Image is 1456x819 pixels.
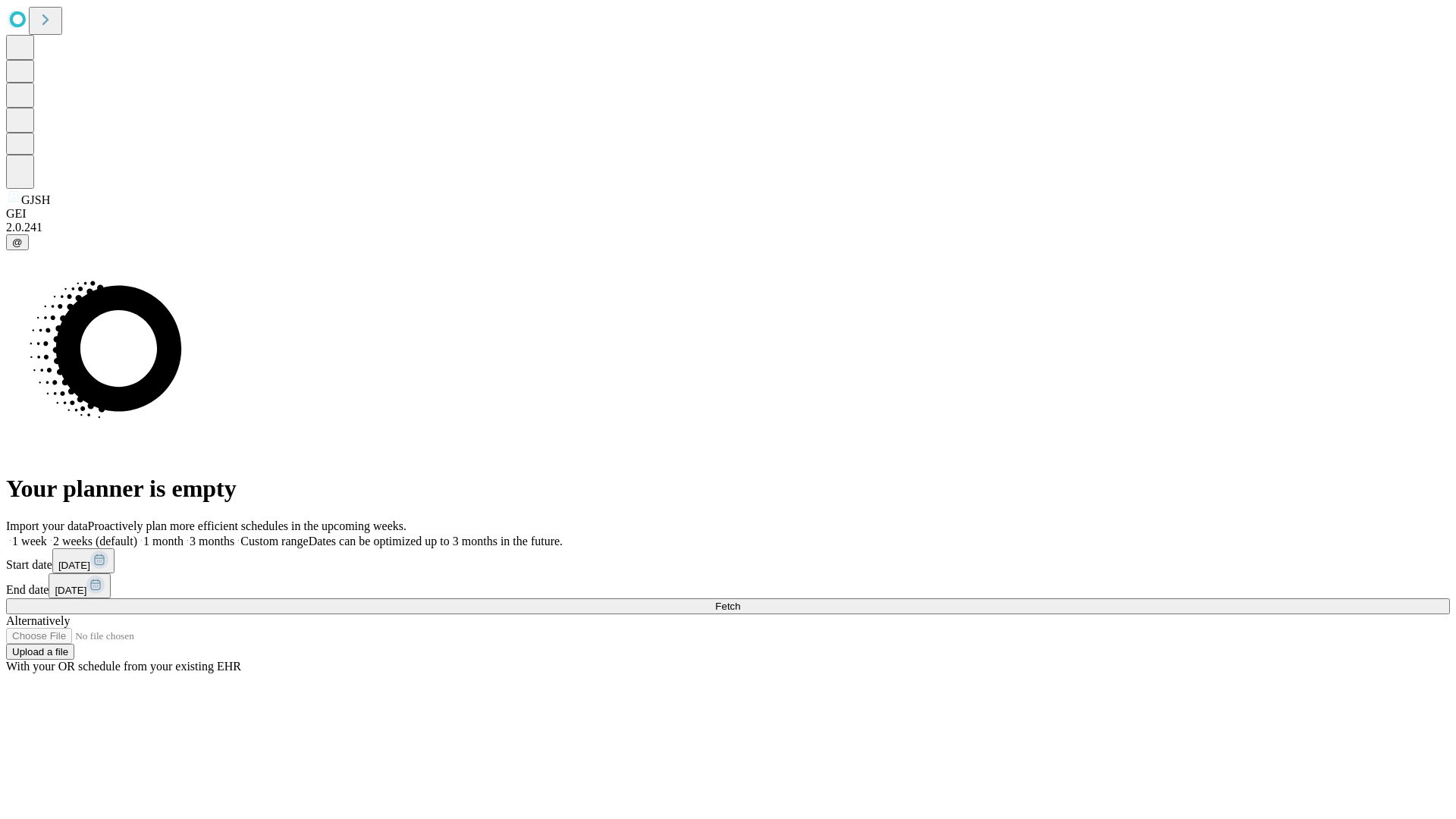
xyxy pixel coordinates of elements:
button: @ [6,234,29,250]
span: [DATE] [55,585,86,596]
button: Upload a file [6,644,74,660]
span: [DATE] [58,560,90,571]
div: 2.0.241 [6,221,1450,234]
span: Alternatively [6,614,70,627]
div: GEI [6,207,1450,221]
div: End date [6,573,1450,598]
span: Import your data [6,519,88,532]
button: [DATE] [49,573,111,598]
span: GJSH [21,193,50,206]
span: 2 weeks (default) [53,535,137,548]
h1: Your planner is empty [6,475,1450,503]
button: Fetch [6,598,1450,614]
span: Dates can be optimized up to 3 months in the future. [309,535,563,548]
span: Fetch [715,601,740,612]
span: @ [12,237,23,248]
button: [DATE] [52,548,115,573]
span: 1 month [143,535,184,548]
span: 1 week [12,535,47,548]
span: 3 months [190,535,234,548]
span: With your OR schedule from your existing EHR [6,660,241,673]
span: Proactively plan more efficient schedules in the upcoming weeks. [88,519,406,532]
span: Custom range [240,535,308,548]
div: Start date [6,548,1450,573]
